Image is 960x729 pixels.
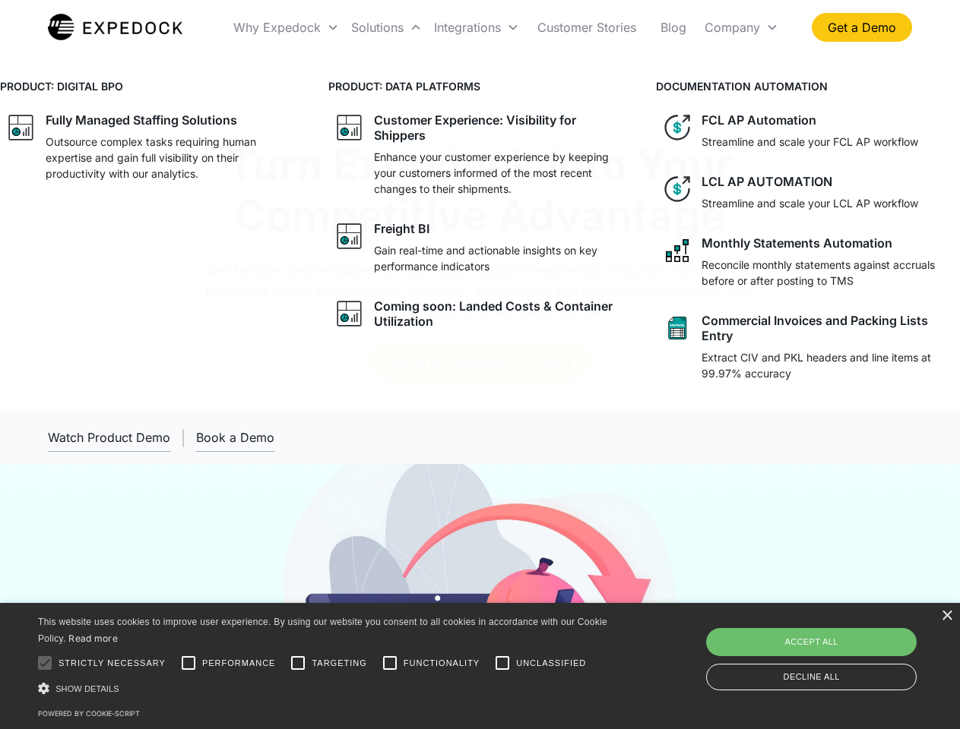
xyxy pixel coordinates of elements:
img: graph icon [334,298,365,329]
a: Customer Stories [525,2,648,53]
a: graph iconCustomer Experience: Visibility for ShippersEnhance your customer experience by keeping... [328,106,632,203]
h4: DOCUMENTATION AUTOMATION [656,78,960,94]
a: network like iconMonthly Statements AutomationReconcile monthly statements against accruals befor... [656,229,960,295]
span: Performance [202,657,276,670]
span: Targeting [312,657,366,670]
a: Book a Demo [196,424,274,452]
div: Solutions [345,2,428,53]
div: Fully Managed Staffing Solutions [46,112,237,128]
p: Enhance your customer experience by keeping your customers informed of the most recent changes to... [374,149,626,197]
div: Company [705,20,760,35]
div: Why Expedock [233,20,321,35]
div: FCL AP Automation [702,112,816,128]
p: Outsource complex tasks requiring human expertise and gain full visibility on their productivity ... [46,134,298,181]
a: Read more [68,633,118,644]
a: graph iconFreight BIGain real-time and actionable insights on key performance indicators [328,215,632,280]
h4: PRODUCT: DATA PLATFORMS [328,78,632,94]
div: Freight BI [374,221,429,236]
p: Extract CIV and PKL headers and line items at 99.97% accuracy [702,349,954,381]
span: This website uses cookies to improve user experience. By using our website you consent to all coo... [38,617,607,645]
div: Watch Product Demo [48,430,170,445]
a: Blog [648,2,699,53]
div: Integrations [428,2,525,53]
iframe: Chat Widget [707,565,960,729]
img: sheet icon [662,313,692,343]
img: Expedock Logo [48,12,182,43]
div: Integrations [434,20,501,35]
img: dollar icon [662,112,692,143]
p: Reconcile monthly statements against accruals before or after posting to TMS [702,257,954,289]
p: Streamline and scale your LCL AP workflow [702,195,918,211]
span: Show details [55,684,119,693]
div: Solutions [351,20,404,35]
div: Why Expedock [227,2,345,53]
div: Commercial Invoices and Packing Lists Entry [702,313,954,343]
img: graph icon [334,221,365,251]
img: graph icon [6,112,36,143]
span: Functionality [404,657,480,670]
img: network like icon [662,235,692,266]
div: Customer Experience: Visibility for Shippers [374,112,626,143]
div: Monthly Statements Automation [702,235,892,251]
div: Company [699,2,784,53]
p: Streamline and scale your FCL AP workflow [702,134,918,150]
a: Get a Demo [812,13,912,42]
div: LCL AP AUTOMATION [702,174,832,189]
div: Show details [38,680,613,696]
a: open lightbox [48,424,170,452]
img: dollar icon [662,174,692,204]
a: dollar iconLCL AP AUTOMATIONStreamline and scale your LCL AP workflow [656,168,960,217]
div: Book a Demo [196,430,274,445]
a: home [48,12,182,43]
span: Unclassified [516,657,586,670]
a: sheet iconCommercial Invoices and Packing Lists EntryExtract CIV and PKL headers and line items a... [656,307,960,387]
p: Gain real-time and actionable insights on key performance indicators [374,242,626,274]
a: dollar iconFCL AP AutomationStreamline and scale your FCL AP workflow [656,106,960,156]
a: Powered by cookie-script [38,709,140,718]
a: graph iconComing soon: Landed Costs & Container Utilization [328,292,632,335]
span: Strictly necessary [59,657,166,670]
div: Coming soon: Landed Costs & Container Utilization [374,298,626,329]
img: graph icon [334,112,365,143]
